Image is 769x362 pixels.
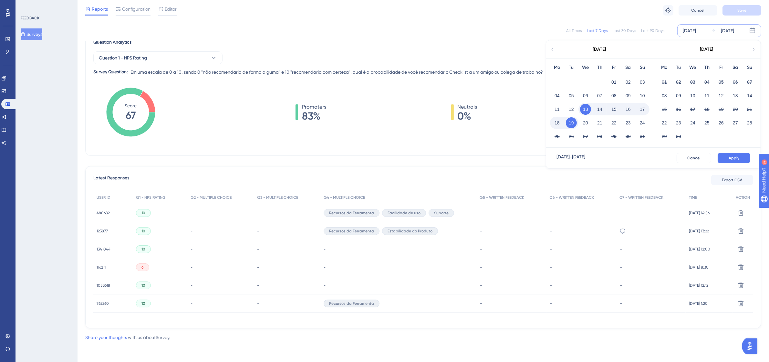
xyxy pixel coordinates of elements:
button: 10 [637,90,648,101]
button: 16 [673,104,684,115]
button: 29 [608,131,619,142]
button: 02 [623,77,634,88]
button: 06 [580,90,591,101]
div: - [550,264,613,270]
div: Mo [657,64,671,71]
span: Q5 - WRITTEN FEEDBACK [480,195,524,200]
div: Survey Question: [93,68,128,76]
button: 04 [552,90,563,101]
span: Latest Responses [93,174,129,186]
div: Fr [714,64,728,71]
button: 25 [701,117,712,128]
button: 26 [716,117,727,128]
span: - [257,301,259,306]
button: 30 [673,131,684,142]
button: 15 [659,104,670,115]
span: Recursos da Ferramenta [329,301,374,306]
div: - [619,210,682,216]
button: Save [722,5,761,16]
button: 24 [637,117,648,128]
span: Q3 - MULTIPLE CHOICE [257,195,298,200]
div: Su [635,64,649,71]
button: 27 [730,117,741,128]
button: 11 [701,90,712,101]
span: ACTION [736,195,750,200]
a: Share your thoughts [85,335,127,340]
span: - [191,247,193,252]
button: 18 [552,117,563,128]
span: - [257,210,259,216]
span: Suporte [434,210,449,216]
button: 20 [580,117,591,128]
button: Cancel [677,153,711,163]
div: [DATE] [593,46,606,53]
div: - [480,228,543,234]
button: 13 [580,104,591,115]
button: 09 [623,90,634,101]
span: Neutrals [458,103,477,111]
span: Q1 - NPS RATING [136,195,165,200]
span: Cancel [691,8,705,13]
div: - [619,246,682,252]
button: 17 [637,104,648,115]
span: Recursos da Ferramenta [329,229,374,234]
span: - [257,265,259,270]
button: 01 [608,77,619,88]
span: - [257,247,259,252]
button: Surveys [21,28,42,40]
span: Reports [92,5,108,13]
button: 01 [659,77,670,88]
div: We [578,64,593,71]
div: Last 30 Days [613,28,636,33]
span: TIME [689,195,697,200]
button: 17 [687,104,698,115]
div: Last 90 Days [641,28,664,33]
span: 480682 [97,210,110,216]
button: 16 [623,104,634,115]
button: Question 1 - NPS Rating [93,51,223,64]
div: Sa [728,64,743,71]
span: 10 [141,229,145,234]
button: 30 [623,131,634,142]
button: Export CSV [711,175,753,185]
div: Tu [671,64,686,71]
span: Q2 - MULTIPLE CHOICE [191,195,232,200]
button: 22 [608,117,619,128]
span: - [324,247,326,252]
div: [DATE] [700,46,713,53]
span: 10 [141,210,145,216]
span: - [191,210,193,216]
div: - [480,300,543,306]
button: 03 [687,77,698,88]
span: Recursos da Ferramenta [329,210,374,216]
div: We [686,64,700,71]
div: Sa [621,64,635,71]
button: 22 [659,117,670,128]
iframe: UserGuiding AI Assistant Launcher [742,336,761,356]
div: - [550,210,613,216]
button: 02 [673,77,684,88]
span: 1053618 [97,283,110,288]
button: 18 [701,104,712,115]
div: - [480,282,543,288]
span: Editor [165,5,177,13]
button: 23 [673,117,684,128]
div: Last 7 Days [587,28,608,33]
button: 09 [673,90,684,101]
button: 13 [730,90,741,101]
span: USER ID [97,195,110,200]
span: Estabilidade do Produto [388,229,432,234]
button: 12 [566,104,577,115]
span: - [191,229,193,234]
span: - [324,265,326,270]
span: Promoters [302,103,326,111]
span: [DATE] 12:00 [689,247,710,252]
span: 10 [141,247,145,252]
tspan: 67 [126,109,136,122]
div: Su [743,64,757,71]
span: Em uma escala de 0 a 10, sendo 0 "não recomendaria de forma alguma" e 10 "recomendaria com certez... [130,68,543,76]
span: - [257,283,259,288]
button: 19 [716,104,727,115]
span: Configuration [122,5,151,13]
button: 11 [552,104,563,115]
